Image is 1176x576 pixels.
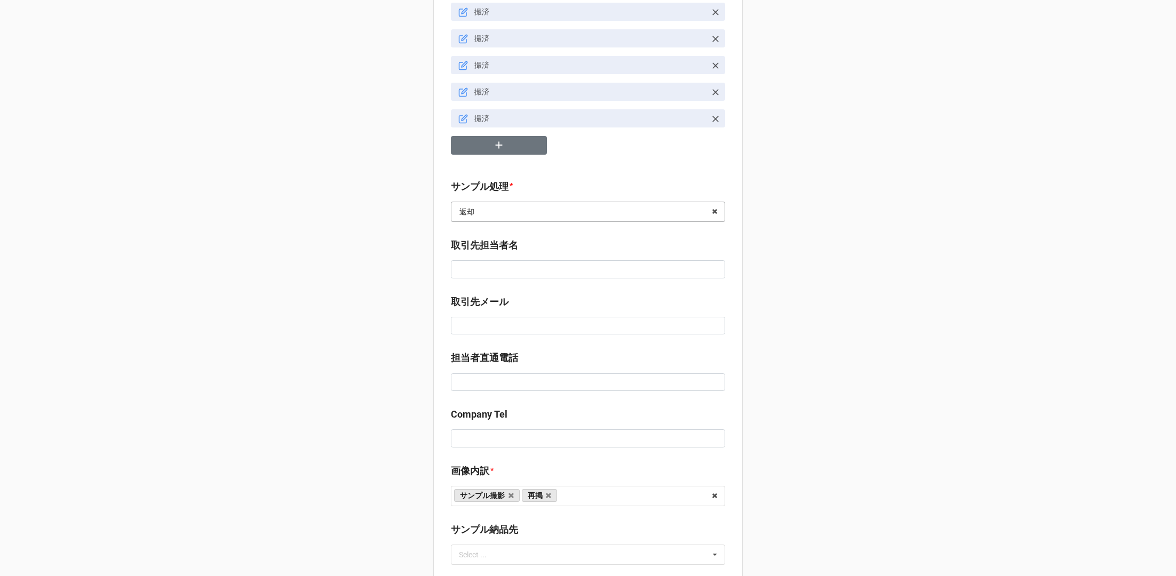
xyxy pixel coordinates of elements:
p: 撮済 [474,113,706,124]
p: 撮済 [474,60,706,70]
div: 返却 [459,208,474,215]
p: 撮済 [474,33,706,44]
label: サンプル納品先 [451,522,518,537]
label: 担当者直通電話 [451,350,518,365]
a: 再掲 [522,489,558,502]
label: 画像内訳 [451,463,489,478]
a: サンプル撮影 [454,489,520,502]
label: サンプル処理 [451,179,508,194]
p: 撮済 [474,86,706,97]
label: 取引先担当者名 [451,238,518,253]
label: 取引先メール [451,294,508,309]
div: Select ... [456,549,502,561]
p: 撮済 [474,6,706,17]
label: Company Tel [451,407,507,422]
